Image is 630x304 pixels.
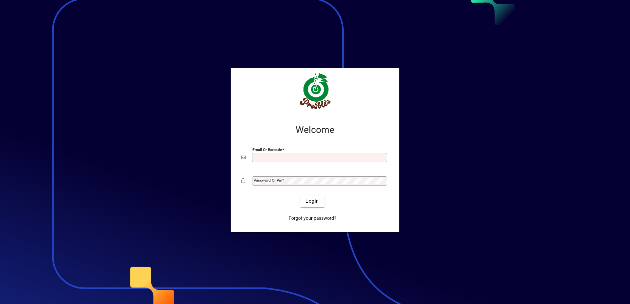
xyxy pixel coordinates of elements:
h2: Welcome [241,124,389,136]
mat-label: Password or Pin [254,178,282,183]
span: Login [305,198,319,205]
a: Forgot your password? [286,213,339,224]
span: Forgot your password? [289,215,336,222]
button: Login [300,195,324,207]
mat-label: Email or Barcode [252,147,282,152]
